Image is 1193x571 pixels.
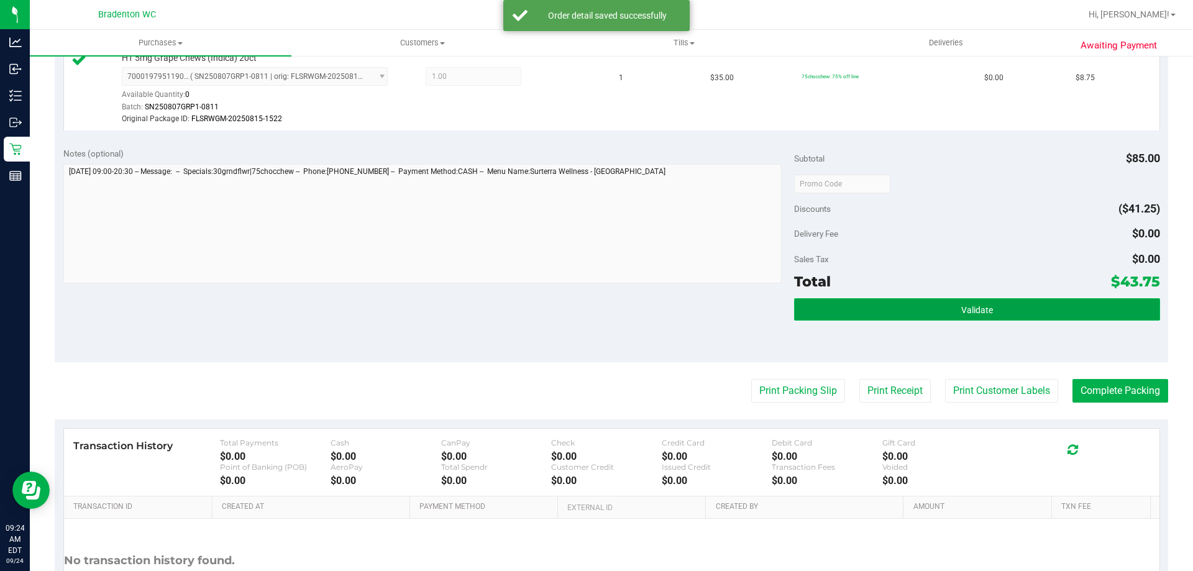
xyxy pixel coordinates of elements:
a: Txn Fee [1061,502,1145,512]
a: Amount [913,502,1047,512]
button: Print Customer Labels [945,379,1058,403]
span: Batch: [122,103,143,111]
div: $0.00 [441,450,552,462]
div: $0.00 [220,475,331,486]
span: 0 [185,90,190,99]
div: $0.00 [772,450,882,462]
th: External ID [557,496,705,519]
inline-svg: Analytics [9,36,22,48]
span: Customers [292,37,552,48]
div: Credit Card [662,438,772,447]
div: Available Quantity: [122,86,401,110]
div: CanPay [441,438,552,447]
button: Complete Packing [1072,379,1168,403]
div: Total Spendr [441,462,552,472]
inline-svg: Inventory [9,89,22,102]
button: Print Receipt [859,379,931,403]
span: Notes (optional) [63,148,124,158]
button: Print Packing Slip [751,379,845,403]
span: Purchases [30,37,291,48]
span: Original Package ID: [122,114,190,123]
span: Bradenton WC [98,9,156,20]
a: Tills [553,30,815,56]
span: Discounts [794,198,831,220]
inline-svg: Retail [9,143,22,155]
span: $35.00 [710,72,734,84]
a: Transaction ID [73,502,208,512]
span: Tills [554,37,814,48]
span: $0.00 [1132,252,1160,265]
div: Issued Credit [662,462,772,472]
div: Cash [331,438,441,447]
div: Point of Banking (POB) [220,462,331,472]
span: Delivery Fee [794,229,838,239]
span: 1 [619,72,623,84]
inline-svg: Inbound [9,63,22,75]
div: Customer Credit [551,462,662,472]
div: $0.00 [331,450,441,462]
a: Deliveries [815,30,1077,56]
inline-svg: Reports [9,170,22,182]
div: Voided [882,462,993,472]
span: Deliveries [912,37,980,48]
span: $0.00 [984,72,1003,84]
inline-svg: Outbound [9,116,22,129]
span: SN250807GRP1-0811 [145,103,219,111]
span: $43.75 [1111,273,1160,290]
div: Transaction Fees [772,462,882,472]
p: 09/24 [6,556,24,565]
span: Subtotal [794,153,825,163]
span: Awaiting Payment [1081,39,1157,53]
div: $0.00 [220,450,331,462]
a: Created By [716,502,898,512]
div: Debit Card [772,438,882,447]
div: $0.00 [331,475,441,486]
span: ($41.25) [1118,202,1160,215]
div: $0.00 [441,475,552,486]
div: Gift Card [882,438,993,447]
span: Total [794,273,831,290]
span: FLSRWGM-20250815-1522 [191,114,282,123]
div: $0.00 [551,450,662,462]
div: $0.00 [772,475,882,486]
span: $0.00 [1132,227,1160,240]
a: Payment Method [419,502,553,512]
iframe: Resource center [12,472,50,509]
input: Promo Code [794,175,890,193]
span: $85.00 [1126,152,1160,165]
a: Customers [291,30,553,56]
div: $0.00 [882,475,993,486]
div: AeroPay [331,462,441,472]
div: Check [551,438,662,447]
span: HT 5mg Grape Chews (Indica) 20ct [122,52,257,64]
div: Order detail saved successfully [534,9,680,22]
div: $0.00 [662,475,772,486]
span: Sales Tax [794,254,829,264]
a: Purchases [30,30,291,56]
span: Hi, [PERSON_NAME]! [1089,9,1169,19]
span: $8.75 [1076,72,1095,84]
div: Total Payments [220,438,331,447]
button: Validate [794,298,1159,321]
a: Created At [222,502,405,512]
span: 75chocchew: 75% off line [802,73,859,80]
p: 09:24 AM EDT [6,523,24,556]
div: $0.00 [662,450,772,462]
div: $0.00 [551,475,662,486]
div: $0.00 [882,450,993,462]
span: Validate [961,305,993,315]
